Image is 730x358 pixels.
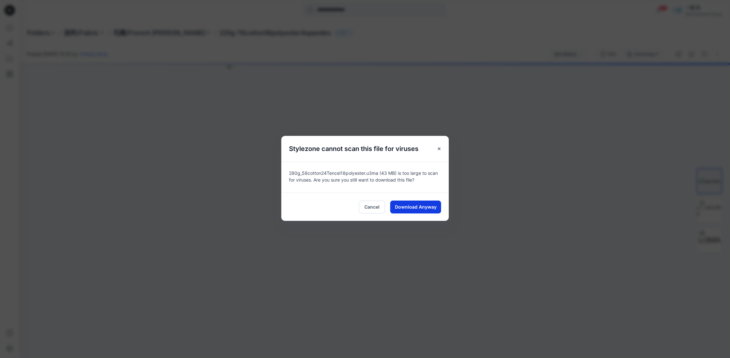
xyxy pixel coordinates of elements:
[359,201,385,213] button: Cancel
[281,162,449,193] div: 280g_58cotton24Tencel18polyester.u3ma (43 MB) is too large to scan for viruses. Are you sure you ...
[395,203,437,210] span: Download Anyway
[281,136,426,162] h5: Stylezone cannot scan this file for viruses
[433,143,445,155] button: Close
[390,201,441,213] button: Download Anyway
[364,203,379,210] span: Cancel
